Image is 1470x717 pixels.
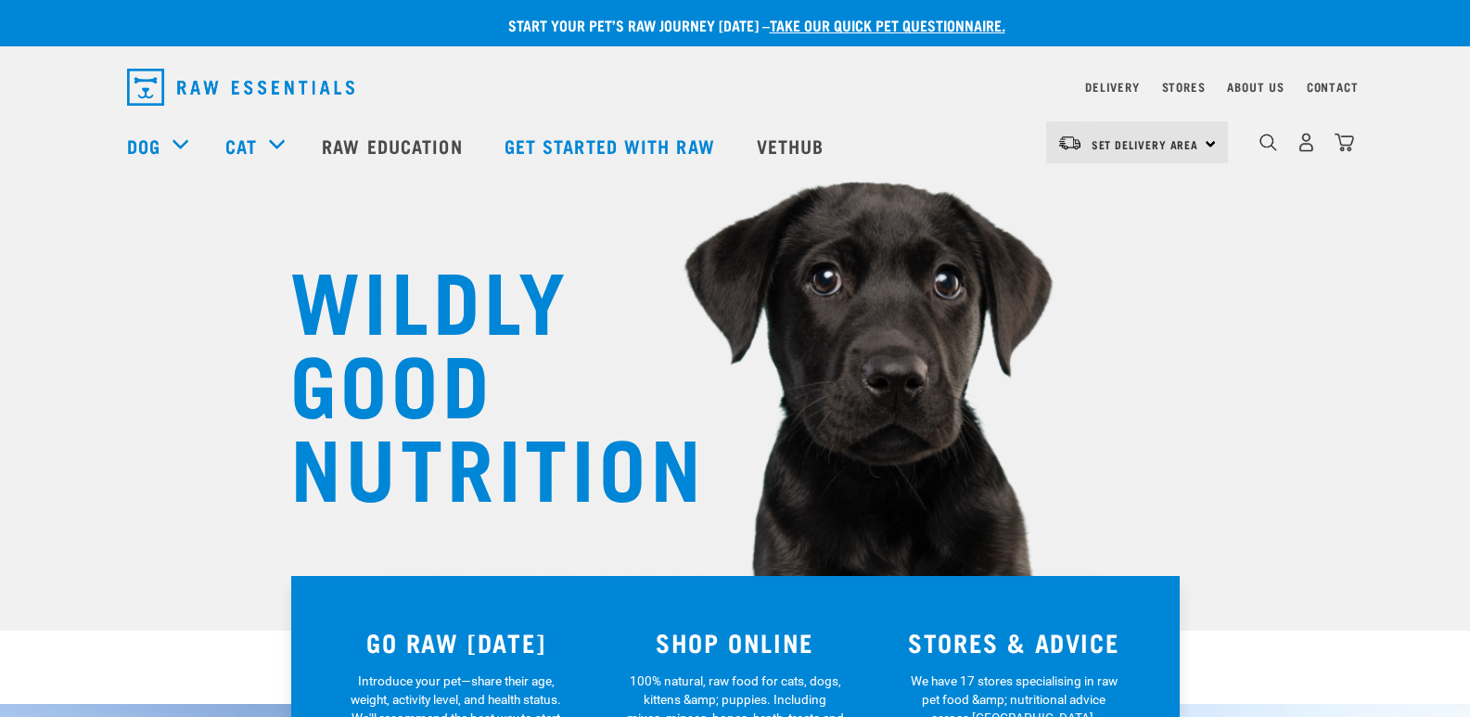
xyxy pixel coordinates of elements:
a: Cat [225,132,257,160]
a: Dog [127,132,160,160]
h3: GO RAW [DATE] [328,628,585,657]
a: Delivery [1085,83,1139,90]
h3: SHOP ONLINE [607,628,863,657]
a: Vethub [738,109,848,183]
a: Raw Education [303,109,485,183]
img: home-icon-1@2x.png [1259,134,1277,151]
img: van-moving.png [1057,134,1082,151]
h3: STORES & ADVICE [886,628,1143,657]
h1: WILDLY GOOD NUTRITION [290,255,661,506]
a: take our quick pet questionnaire. [770,20,1005,29]
nav: dropdown navigation [112,61,1359,113]
img: user.png [1297,133,1316,152]
a: Get started with Raw [486,109,738,183]
a: About Us [1227,83,1284,90]
span: Set Delivery Area [1092,141,1199,147]
img: home-icon@2x.png [1335,133,1354,152]
a: Contact [1307,83,1359,90]
img: Raw Essentials Logo [127,69,354,106]
a: Stores [1162,83,1206,90]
